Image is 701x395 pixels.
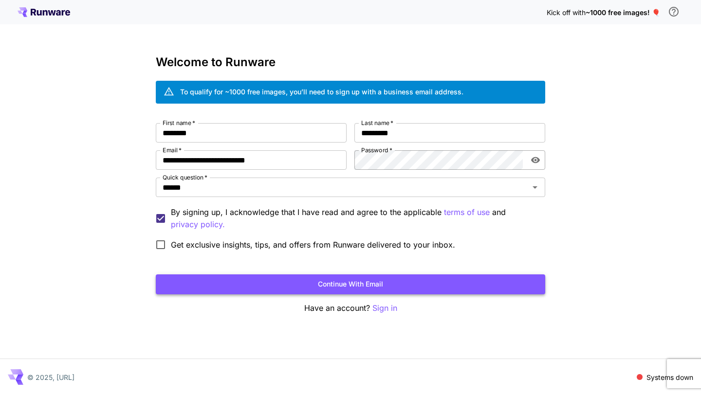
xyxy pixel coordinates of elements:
button: Sign in [372,302,397,314]
p: Have an account? [156,302,545,314]
span: Kick off with [547,8,586,17]
div: To qualify for ~1000 free images, you’ll need to sign up with a business email address. [180,87,463,97]
p: terms of use [444,206,490,218]
button: By signing up, I acknowledge that I have read and agree to the applicable terms of use and [171,218,225,231]
button: In order to qualify for free credit, you need to sign up with a business email address and click ... [664,2,683,21]
p: Systems down [646,372,693,382]
p: © 2025, [URL] [27,372,74,382]
label: Quick question [163,173,207,181]
h3: Welcome to Runware [156,55,545,69]
label: First name [163,119,195,127]
button: Open [528,180,542,194]
button: toggle password visibility [527,151,544,169]
p: By signing up, I acknowledge that I have read and agree to the applicable and [171,206,537,231]
label: Last name [361,119,393,127]
button: Continue with email [156,274,545,294]
p: privacy policy. [171,218,225,231]
label: Password [361,146,392,154]
label: Email [163,146,182,154]
button: By signing up, I acknowledge that I have read and agree to the applicable and privacy policy. [444,206,490,218]
span: ~1000 free images! 🎈 [586,8,660,17]
span: Get exclusive insights, tips, and offers from Runware delivered to your inbox. [171,239,455,251]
